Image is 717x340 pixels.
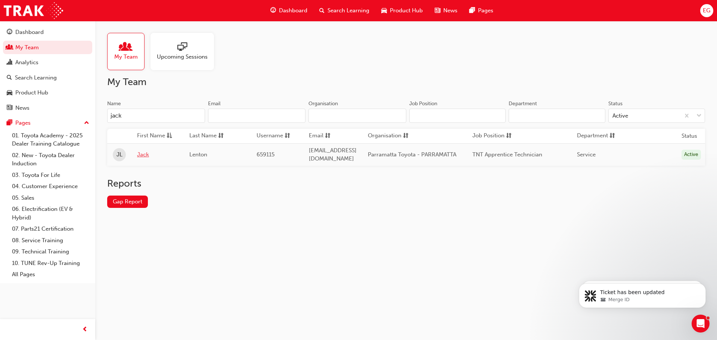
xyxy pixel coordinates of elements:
[703,6,710,15] span: EG
[107,109,205,123] input: Name
[16,252,33,257] span: Home
[463,3,499,18] a: pages-iconPages
[3,56,92,69] a: Analytics
[257,131,298,141] button: Usernamesorting-icon
[257,151,274,158] span: 659115
[270,6,276,15] span: guage-icon
[3,71,92,85] a: Search Learning
[309,131,323,141] span: Email
[435,6,440,15] span: news-icon
[84,118,89,128] span: up-icon
[509,109,605,123] input: Department
[189,151,207,158] span: Lenton
[33,170,125,178] div: Merge ID
[390,6,423,15] span: Product Hub
[107,178,705,190] h2: Reports
[285,131,290,141] span: sorting-icon
[403,131,409,141] span: sorting-icon
[137,150,178,159] a: Jack
[9,269,92,280] a: All Pages
[157,53,208,61] span: Upcoming Sessions
[7,218,142,246] div: Send us a messageWe typically reply in a few hours
[15,88,48,97] div: Product Hub
[8,167,142,188] div: Merge ID#5150 • In progress
[472,131,513,141] button: Job Positionsorting-icon
[100,233,149,263] button: Tickets
[9,258,92,269] a: 10. TUNE Rev-Up Training
[33,126,108,132] span: We're working on your ticket
[509,100,537,107] div: Department
[9,203,92,223] a: 06. Electrification (EV & Hybrid)
[469,6,475,15] span: pages-icon
[137,131,178,141] button: First Nameasc-icon
[325,131,330,141] span: sorting-icon
[429,3,463,18] a: news-iconNews
[608,100,623,107] div: Status
[3,101,92,115] a: News
[121,42,131,53] span: people-icon
[700,4,713,17] button: EG
[50,233,99,263] button: Messages
[33,178,125,185] div: #5150 • In progress
[368,151,456,158] span: Parramatta Toyota - PARRAMATTA
[409,109,506,123] input: Job Position
[472,151,542,158] span: TNT Apprentice Technician
[308,100,338,107] div: Organisation
[107,196,148,208] a: Gap Report
[150,33,220,70] a: Upcoming Sessions
[177,42,187,53] span: sessionType_ONLINE_URL-icon
[107,33,150,70] a: My Team
[218,131,224,141] span: sorting-icon
[8,112,142,147] div: Profile image for TrakMerge IDWe're working on your ticketTrak•54m ago
[15,58,38,67] div: Analytics
[7,44,12,51] span: people-icon
[9,192,92,204] a: 05. Sales
[7,105,12,112] span: news-icon
[15,74,57,82] div: Search Learning
[62,252,88,257] span: Messages
[9,150,92,169] a: 02. New - Toyota Dealer Induction
[319,6,325,15] span: search-icon
[4,2,63,19] img: Trak
[279,6,307,15] span: Dashboard
[257,131,283,141] span: Username
[3,41,92,54] a: My Team
[15,53,134,78] p: Hi [PERSON_NAME] 👋
[7,29,12,36] span: guage-icon
[8,188,142,210] div: Merge ID#5149 • In progress
[506,131,512,141] span: sorting-icon
[3,25,92,39] a: Dashboard
[9,246,92,258] a: 09. Technical Training
[568,268,717,320] iframe: Intercom notifications message
[15,232,125,240] div: We typically reply in a few hours
[15,107,134,115] div: Recent message
[313,3,375,18] a: search-iconSearch Learning
[682,150,701,160] div: Active
[612,112,628,120] div: Active
[82,325,88,334] span: prev-icon
[208,100,221,107] div: Email
[472,131,505,141] span: Job Position
[308,109,406,123] input: Organisation
[115,252,134,257] span: Tickets
[9,223,92,235] a: 07. Parts21 Certification
[15,119,31,127] div: Pages
[15,28,44,37] div: Dashboard
[375,3,429,18] a: car-iconProduct Hub
[3,116,92,130] button: Pages
[114,53,138,61] span: My Team
[309,131,350,141] button: Emailsorting-icon
[33,191,125,199] div: Merge ID
[443,6,457,15] span: News
[128,12,142,25] div: Close
[46,133,72,141] div: • 54m ago
[368,131,409,141] button: Organisationsorting-icon
[577,151,596,158] span: Service
[577,131,608,141] span: Department
[3,24,92,116] button: DashboardMy TeamAnalyticsSearch LearningProduct HubNews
